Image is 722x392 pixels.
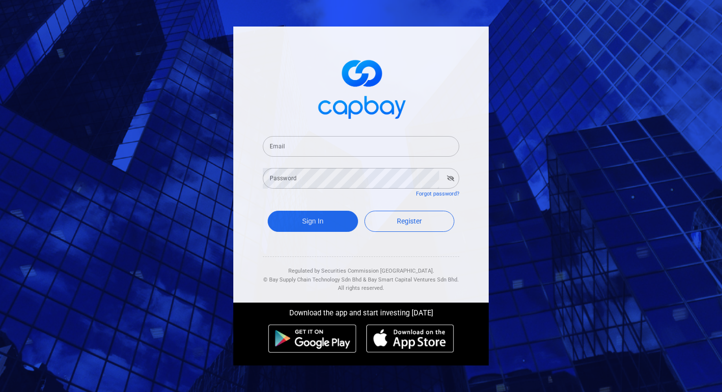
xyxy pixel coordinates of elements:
div: Download the app and start investing [DATE] [226,303,496,319]
button: Sign In [268,211,358,232]
span: Register [397,217,422,225]
img: logo [312,51,410,124]
a: Forgot password? [416,191,459,197]
span: © Bay Supply Chain Technology Sdn Bhd [263,277,361,283]
a: Register [364,211,455,232]
span: Bay Smart Capital Ventures Sdn Bhd. [368,277,459,283]
div: Regulated by Securities Commission [GEOGRAPHIC_DATA]. & All rights reserved. [263,257,459,293]
img: android [268,324,357,353]
img: ios [366,324,454,353]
